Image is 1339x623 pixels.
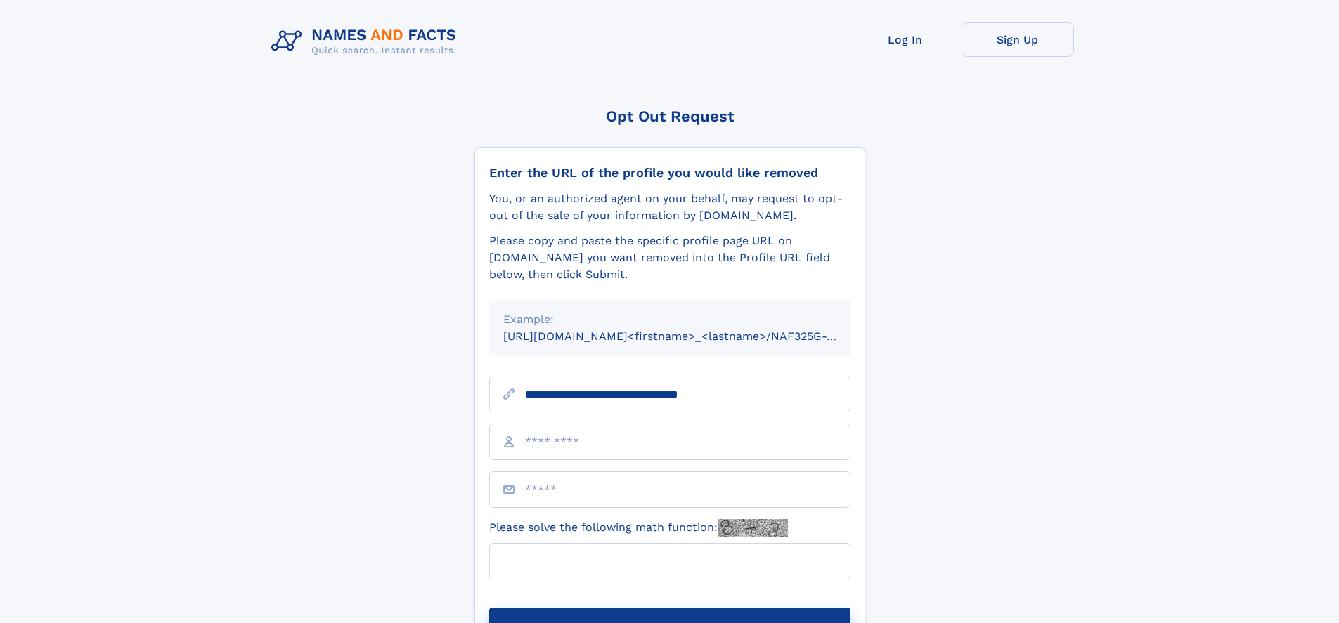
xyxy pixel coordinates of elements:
a: Sign Up [962,22,1074,57]
div: You, or an authorized agent on your behalf, may request to opt-out of the sale of your informatio... [489,190,850,224]
div: Example: [503,311,836,328]
img: Logo Names and Facts [266,22,468,60]
div: Opt Out Request [474,107,865,125]
small: [URL][DOMAIN_NAME]<firstname>_<lastname>/NAF325G-xxxxxxxx [503,329,877,343]
div: Please copy and paste the specific profile page URL on [DOMAIN_NAME] you want removed into the Pr... [489,232,850,283]
label: Please solve the following math function: [489,519,788,537]
a: Log In [849,22,962,57]
div: Enter the URL of the profile you would like removed [489,165,850,181]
